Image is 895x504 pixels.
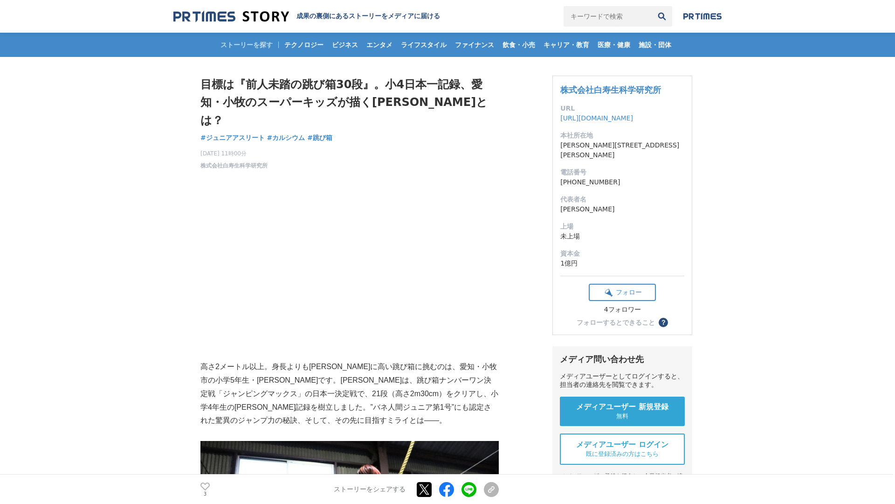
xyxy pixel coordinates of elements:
span: メディアユーザー ログイン [576,440,668,450]
p: 高さ2メートル以上。身長よりも[PERSON_NAME]に高い跳び箱に挑むのは、愛知・小牧市の小学5年生・[PERSON_NAME]です。[PERSON_NAME]は、跳び箱ナンバーワン決定戦「... [200,360,499,427]
span: 医療・健康 [594,41,634,49]
h2: 成果の裏側にあるストーリーをメディアに届ける [296,12,440,21]
dd: [PERSON_NAME] [560,204,684,214]
span: 施設・団体 [635,41,675,49]
span: ビジネス [328,41,362,49]
dd: [PHONE_NUMBER] [560,177,684,187]
span: ファイナンス [451,41,498,49]
span: ？ [660,319,667,326]
span: 飲食・小売 [499,41,539,49]
div: 4フォロワー [589,306,656,314]
img: 成果の裏側にあるストーリーをメディアに届ける [173,10,289,23]
span: 無料 [616,412,628,420]
a: #ジュニアアスリート [200,133,265,143]
dd: 1億円 [560,259,684,268]
a: 株式会社白寿生科学研究所 [560,85,661,95]
a: ビジネス [328,33,362,57]
button: ？ [659,318,668,327]
span: エンタメ [363,41,396,49]
span: #ジュニアアスリート [200,133,265,142]
dd: [PERSON_NAME][STREET_ADDRESS][PERSON_NAME] [560,140,684,160]
a: メディアユーザー 新規登録 無料 [560,397,685,426]
a: ライフスタイル [397,33,450,57]
span: ライフスタイル [397,41,450,49]
p: ストーリーをシェアする [334,485,406,494]
span: #跳び箱 [307,133,332,142]
dt: URL [560,104,684,113]
dd: 未上場 [560,231,684,241]
h1: 目標は『前人未踏の跳び箱30段』。小4日本一記録、愛知・小牧のスーパーキッズが描く[PERSON_NAME]とは？ [200,76,499,129]
a: キャリア・教育 [540,33,593,57]
a: 成果の裏側にあるストーリーをメディアに届ける 成果の裏側にあるストーリーをメディアに届ける [173,10,440,23]
input: キーワードで検索 [564,6,652,27]
a: メディアユーザー ログイン 既に登録済みの方はこちら [560,434,685,465]
span: #カルシウム [267,133,305,142]
a: 飲食・小売 [499,33,539,57]
button: 検索 [652,6,672,27]
dt: 本社所在地 [560,131,684,140]
img: prtimes [683,13,722,20]
a: テクノロジー [281,33,327,57]
p: 3 [200,491,210,496]
div: フォローするとできること [577,319,655,326]
dt: 上場 [560,222,684,231]
a: #カルシウム [267,133,305,143]
a: 医療・健康 [594,33,634,57]
span: 既に登録済みの方はこちら [586,450,659,458]
span: [DATE] 11時00分 [200,149,268,158]
dt: 資本金 [560,249,684,259]
dt: 電話番号 [560,168,684,177]
a: 株式会社白寿生科学研究所 [200,161,268,170]
a: ファイナンス [451,33,498,57]
button: フォロー [589,284,656,301]
span: メディアユーザー 新規登録 [576,402,668,412]
a: エンタメ [363,33,396,57]
span: キャリア・教育 [540,41,593,49]
span: テクノロジー [281,41,327,49]
a: #跳び箱 [307,133,332,143]
div: メディア問い合わせ先 [560,354,685,365]
a: [URL][DOMAIN_NAME] [560,114,633,122]
a: 施設・団体 [635,33,675,57]
dt: 代表者名 [560,195,684,204]
div: メディアユーザーとしてログインすると、担当者の連絡先を閲覧できます。 [560,372,685,389]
